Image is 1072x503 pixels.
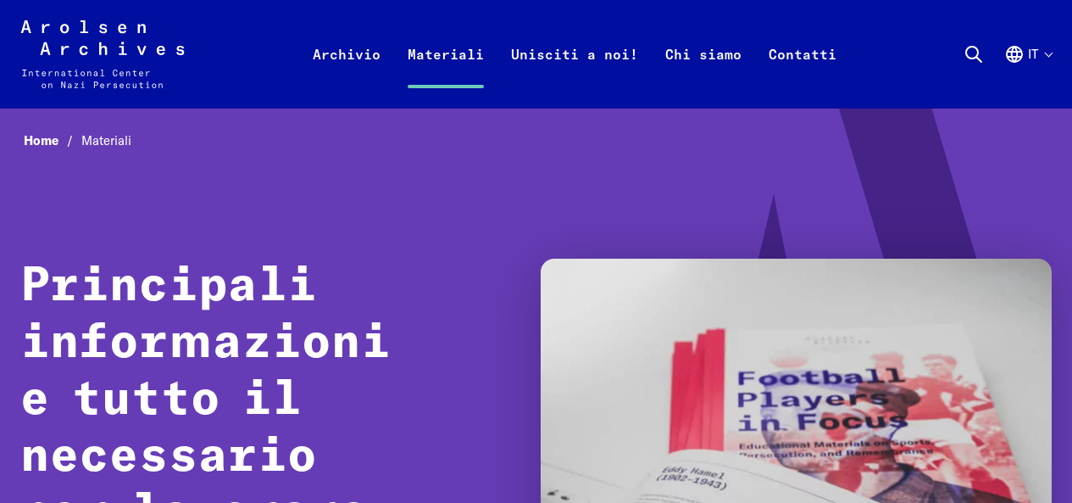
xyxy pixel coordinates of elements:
[394,41,497,109] a: Materiali
[755,41,850,109] a: Contatti
[1004,44,1052,105] button: Italiano, selezione lingua
[497,41,652,109] a: Unisciti a noi!
[24,132,81,148] a: Home
[20,128,1052,154] nav: Breadcrumb
[81,132,131,148] span: Materiali
[652,41,755,109] a: Chi siamo
[299,41,394,109] a: Archivio
[299,20,850,88] nav: Primaria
